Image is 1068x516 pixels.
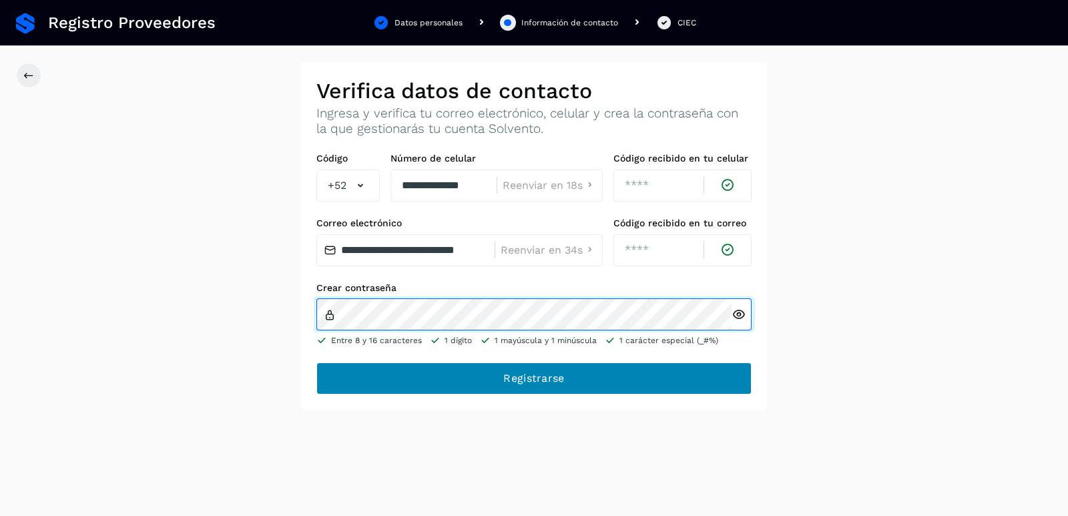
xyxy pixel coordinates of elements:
span: Registrarse [503,371,564,386]
label: Código [316,153,380,164]
span: Reenviar en 34s [501,245,583,256]
label: Crear contraseña [316,282,752,294]
button: Reenviar en 18s [503,178,597,192]
div: Datos personales [394,17,463,29]
p: Ingresa y verifica tu correo electrónico, celular y crea la contraseña con la que gestionarás tu ... [316,106,752,137]
span: +52 [328,178,346,194]
label: Correo electrónico [316,218,603,229]
label: Código recibido en tu celular [613,153,752,164]
div: CIEC [678,17,696,29]
span: Registro Proveedores [48,13,216,33]
h2: Verifica datos de contacto [316,78,752,103]
label: Número de celular [390,153,603,164]
div: Información de contacto [521,17,618,29]
li: 1 carácter especial (_#%) [605,334,718,346]
span: Reenviar en 18s [503,180,583,191]
button: Reenviar en 34s [501,243,597,257]
li: 1 mayúscula y 1 minúscula [480,334,597,346]
li: Entre 8 y 16 caracteres [316,334,422,346]
button: Registrarse [316,362,752,395]
li: 1 dígito [430,334,472,346]
label: Código recibido en tu correo [613,218,752,229]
